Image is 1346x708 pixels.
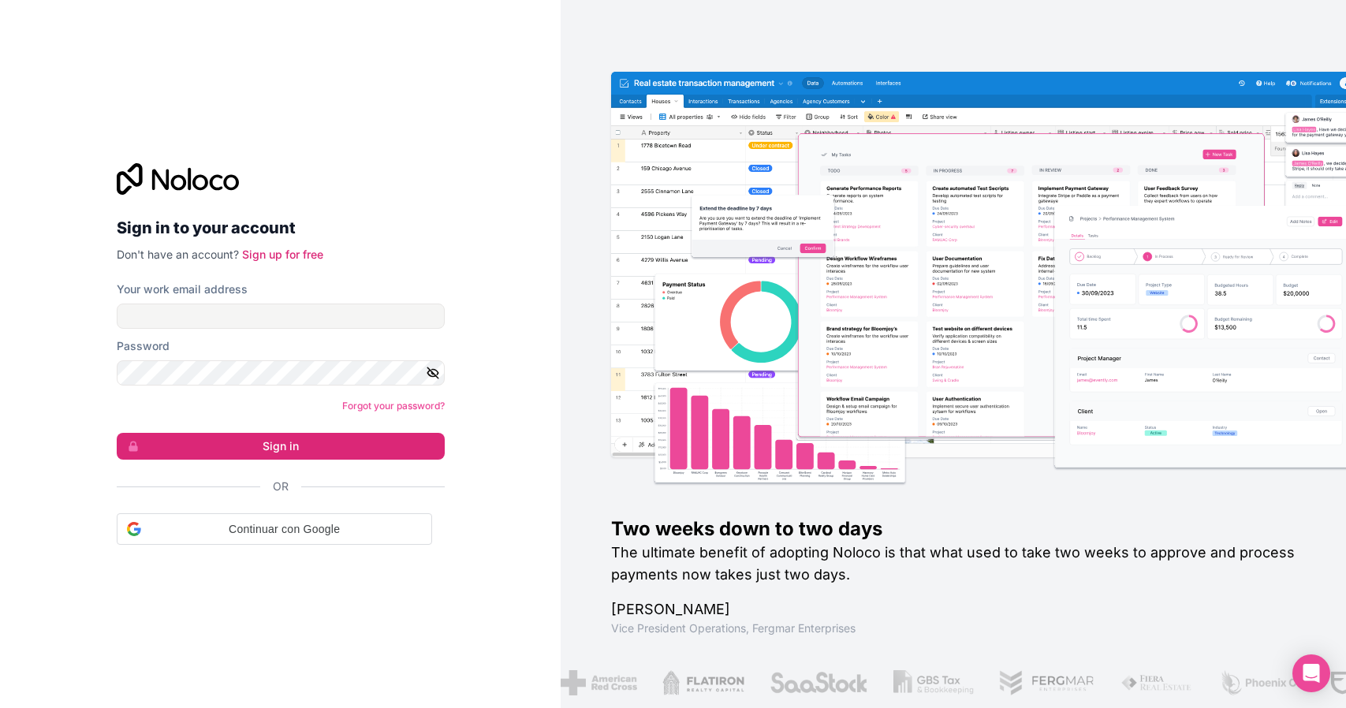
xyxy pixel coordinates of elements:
img: /assets/american-red-cross-BAupjrZR.png [557,670,634,695]
a: Forgot your password? [342,400,445,412]
label: Your work email address [117,281,248,297]
button: Sign in [117,433,445,460]
img: /assets/saastock-C6Zbiodz.png [766,670,865,695]
h1: Vice President Operations , Fergmar Enterprises [611,620,1296,636]
img: /assets/fiera-fwj2N5v4.png [1117,670,1191,695]
input: Email address [117,304,445,329]
div: Open Intercom Messenger [1292,654,1330,692]
label: Password [117,338,170,354]
h1: [PERSON_NAME] [611,598,1296,620]
img: /assets/flatiron-C8eUkumj.png [659,670,741,695]
span: Or [273,479,289,494]
h2: The ultimate benefit of adopting Noloco is that what used to take two weeks to approve and proces... [611,542,1296,586]
img: /assets/fergmar-CudnrXN5.png [995,670,1091,695]
h2: Sign in to your account [117,214,445,242]
div: Continuar con Google [117,513,432,545]
img: /assets/gbstax-C-GtDUiK.png [890,670,971,695]
span: Don't have an account? [117,248,239,261]
img: /assets/phoenix-BREaitsQ.png [1216,670,1301,695]
h1: Two weeks down to two days [611,516,1296,542]
input: Password [117,360,445,386]
a: Sign up for free [242,248,323,261]
span: Continuar con Google [147,521,422,538]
